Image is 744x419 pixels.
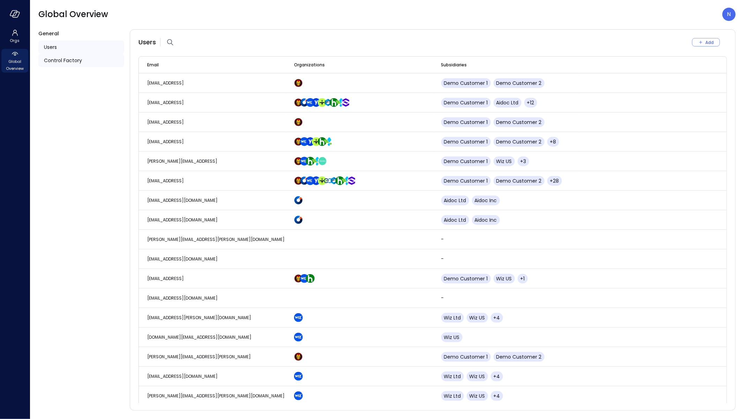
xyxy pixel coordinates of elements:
img: a5he5ildahzqx8n3jb8t [330,176,338,185]
span: [EMAIL_ADDRESS] [147,275,184,281]
span: Wiz Ltd [444,373,461,380]
a: Control Factory [38,54,124,67]
div: Wiz [309,98,315,107]
img: scnakozdowacoarmaydw [294,157,303,166]
span: [DOMAIN_NAME][EMAIL_ADDRESS][DOMAIN_NAME] [147,334,251,340]
div: Noy Vadai [722,8,736,21]
span: Aidoc Inc [475,197,497,204]
p: - [441,255,581,262]
span: Wiz US [496,275,512,282]
div: Demo Customer [297,352,303,361]
span: +3 [520,158,526,165]
span: Demo Customer 1 [444,119,488,126]
span: Wiz Ltd [444,314,461,321]
span: Users [138,38,156,47]
span: [EMAIL_ADDRESS] [147,119,184,125]
div: AppsFlyer [338,98,344,107]
span: Wiz US [469,314,485,321]
span: Demo Customer 1 [444,177,488,184]
img: hddnet8eoxqedtuhlo6i [294,196,303,205]
img: scnakozdowacoarmaydw [294,176,303,185]
img: rosehlgmm5jjurozkspi [312,176,321,185]
img: hddnet8eoxqedtuhlo6i [294,215,303,224]
div: Yotpo [315,176,321,185]
img: rosehlgmm5jjurozkspi [312,98,321,107]
img: ynjrjpaiymlkbkxtflmu [306,157,315,166]
span: [EMAIL_ADDRESS][DOMAIN_NAME] [147,197,218,203]
span: Demo Customer 2 [496,138,542,145]
div: Hippo [309,274,315,283]
div: Aidoc [303,176,309,185]
div: Tekion [321,157,326,166]
div: Hippo [321,137,326,146]
img: cfcvbyzhwvtbhao628kj [306,98,315,107]
div: Aidoc [297,215,303,224]
span: [EMAIL_ADDRESS][DOMAIN_NAME] [147,217,218,223]
div: Wiz [309,176,315,185]
span: [PERSON_NAME][EMAIL_ADDRESS] [147,158,217,164]
img: zbmm8o9awxf8yv3ehdzf [341,176,350,185]
span: Demo Customer 2 [496,80,542,87]
span: Users [44,43,57,51]
div: Wiz [297,391,303,400]
div: AppsFlyer [344,176,350,185]
img: cfcvbyzhwvtbhao628kj [294,313,303,322]
div: Orgs [1,28,28,45]
span: Aidoc Ltd [444,197,466,204]
div: AppsFlyer [326,137,332,146]
div: CyberArk [332,176,338,185]
img: gkfkl11jtdpupy4uruhy [324,176,332,185]
div: Demo Customer [297,79,303,87]
img: scnakozdowacoarmaydw [294,352,303,361]
span: +8 [550,138,556,145]
span: Organizations [294,61,325,68]
p: - [441,294,581,301]
div: AppsFlyer [315,157,321,166]
span: Global Overview [4,58,25,72]
div: Yotpo [309,137,315,146]
img: scnakozdowacoarmaydw [294,79,303,87]
img: a5he5ildahzqx8n3jb8t [324,98,332,107]
div: Add [705,39,714,46]
img: dweq851rzgflucm4u1c8 [318,157,326,166]
img: euz2wel6fvrjeyhjwgr9 [312,137,321,146]
span: Wiz Ltd [444,392,461,399]
img: oujisyhxiqy1h0xilnqx [341,98,350,107]
div: SentinelOne [344,98,350,107]
span: Demo Customer 1 [444,158,488,165]
div: TravelPerk [321,98,326,107]
span: +4 [494,373,500,380]
img: scnakozdowacoarmaydw [294,137,303,146]
div: Wiz [303,274,309,283]
div: Demo Customer [297,274,303,283]
div: Demo Customer [297,157,303,166]
div: Wiz [297,372,303,381]
span: Aidoc Ltd [444,216,466,223]
img: euz2wel6fvrjeyhjwgr9 [318,98,326,107]
span: Wiz US [444,334,460,341]
div: Demo Customer [297,98,303,107]
div: TravelPerk [321,176,326,185]
div: Wiz [297,333,303,341]
div: SentinelOne [350,176,356,185]
div: Hippo [309,157,315,166]
div: Hippo [338,176,344,185]
span: Aidoc Ltd [496,99,519,106]
div: Aidoc [297,196,303,205]
div: Edgeconnex [326,176,332,185]
img: zbmm8o9awxf8yv3ehdzf [324,137,332,146]
div: Add New User [692,38,727,46]
div: Aidoc [303,98,309,107]
span: [EMAIL_ADDRESS] [147,80,184,86]
div: CyberArk [326,98,332,107]
span: +28 [550,177,559,184]
span: [PERSON_NAME][EMAIL_ADDRESS][PERSON_NAME][DOMAIN_NAME] [147,236,285,242]
span: [EMAIL_ADDRESS] [147,100,184,105]
img: scnakozdowacoarmaydw [294,118,303,126]
img: cfcvbyzhwvtbhao628kj [306,176,315,185]
span: [EMAIL_ADDRESS][DOMAIN_NAME] [147,295,218,301]
img: cfcvbyzhwvtbhao628kj [300,157,309,166]
span: Demo Customer 1 [444,138,488,145]
button: Add [692,38,720,46]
